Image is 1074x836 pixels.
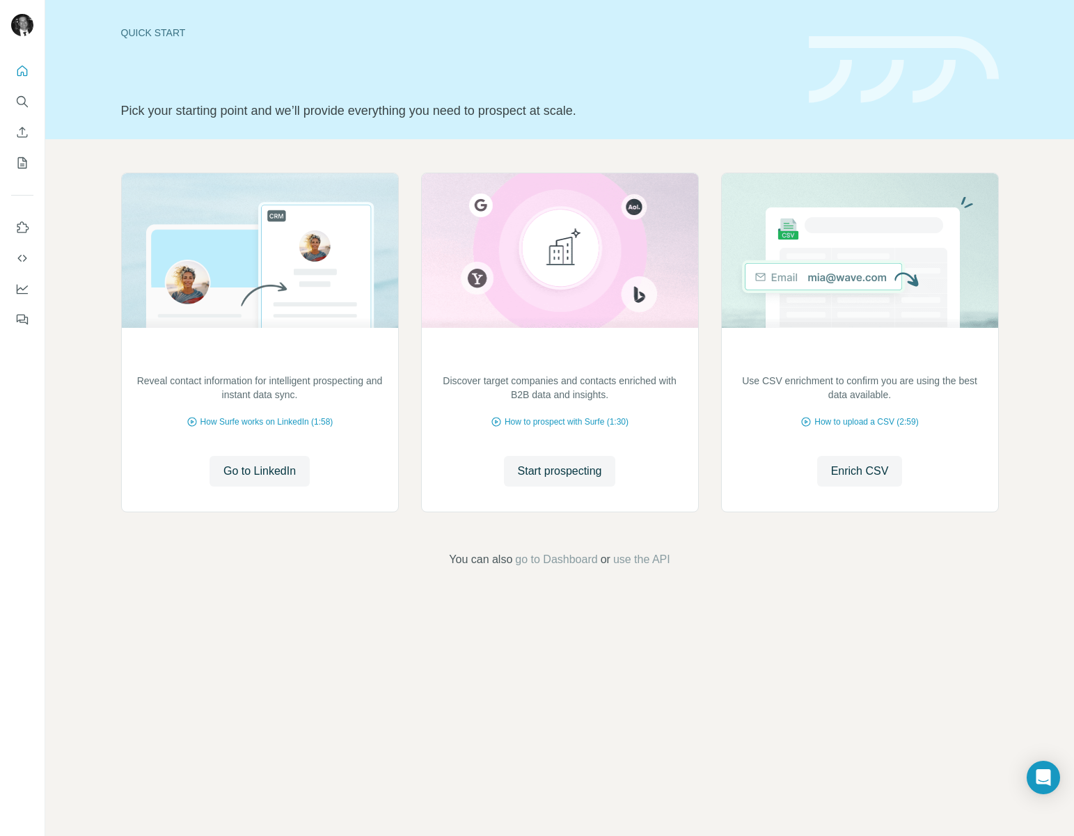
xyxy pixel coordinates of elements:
button: go to Dashboard [515,551,597,568]
button: My lists [11,150,33,175]
span: Go to LinkedIn [223,463,296,480]
h2: Enrich your contact lists [778,346,940,365]
div: Quick start [121,26,792,40]
img: banner [809,36,999,104]
img: Identify target accounts [421,173,699,328]
button: Quick start [11,58,33,84]
span: or [601,551,610,568]
p: Reveal contact information for intelligent prospecting and instant data sync. [136,374,384,402]
span: Start prospecting [518,463,602,480]
span: How Surfe works on LinkedIn (1:58) [200,416,333,428]
span: You can also [449,551,512,568]
h1: Let’s prospect together [121,65,792,93]
h2: Identify target accounts [481,346,638,365]
img: Avatar [11,14,33,36]
p: Discover target companies and contacts enriched with B2B data and insights. [436,374,684,402]
button: Go to LinkedIn [210,456,310,487]
span: How to upload a CSV (2:59) [814,416,918,428]
p: Pick your starting point and we’ll provide everything you need to prospect at scale. [121,101,792,120]
span: How to prospect with Surfe (1:30) [505,416,629,428]
button: Use Surfe API [11,246,33,271]
p: Use CSV enrichment to confirm you are using the best data available. [736,374,984,402]
img: Enrich your contact lists [721,173,999,328]
div: Open Intercom Messenger [1027,761,1060,794]
button: Dashboard [11,276,33,301]
img: Prospect on LinkedIn [121,173,399,328]
button: Use Surfe on LinkedIn [11,215,33,240]
button: Feedback [11,307,33,332]
span: Enrich CSV [831,463,889,480]
h2: Prospect on LinkedIn [189,346,330,365]
button: Search [11,89,33,114]
button: Start prospecting [504,456,616,487]
button: Enrich CSV [11,120,33,145]
button: Enrich CSV [817,456,903,487]
button: use the API [613,551,670,568]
